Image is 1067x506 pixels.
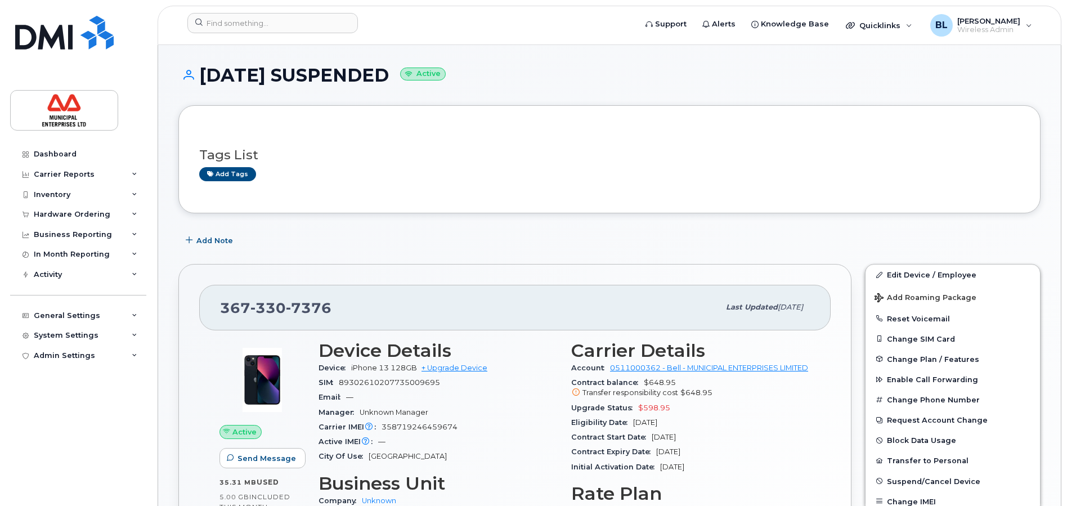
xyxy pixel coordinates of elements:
[339,378,440,387] span: 89302610207735009695
[571,404,638,412] span: Upgrade Status
[178,65,1041,85] h1: [DATE] SUSPENDED
[219,478,257,486] span: 35.31 MB
[571,378,644,387] span: Contract balance
[319,473,558,494] h3: Business Unit
[351,364,417,372] span: iPhone 13 128GB
[319,378,339,387] span: SIM
[571,463,660,471] span: Initial Activation Date
[571,433,652,441] span: Contract Start Date
[232,427,257,437] span: Active
[680,388,712,397] span: $648.95
[866,308,1040,329] button: Reset Voicemail
[875,293,976,304] span: Add Roaming Package
[369,452,447,460] span: [GEOGRAPHIC_DATA]
[866,389,1040,410] button: Change Phone Number
[199,148,1020,162] h3: Tags List
[866,369,1040,389] button: Enable Call Forwarding
[887,355,979,363] span: Change Plan / Features
[400,68,446,80] small: Active
[571,378,810,398] span: $648.95
[422,364,487,372] a: + Upgrade Device
[362,496,396,505] a: Unknown
[319,437,378,446] span: Active IMEI
[866,430,1040,450] button: Block Data Usage
[199,167,256,181] a: Add tags
[887,375,978,384] span: Enable Call Forwarding
[660,463,684,471] span: [DATE]
[610,364,808,372] a: 0511000362 - Bell - MUNICIPAL ENTERPRISES LIMITED
[571,418,633,427] span: Eligibility Date
[656,447,680,456] span: [DATE]
[726,303,778,311] span: Last updated
[778,303,803,311] span: [DATE]
[319,408,360,417] span: Manager
[633,418,657,427] span: [DATE]
[571,341,810,361] h3: Carrier Details
[319,393,346,401] span: Email
[319,341,558,361] h3: Device Details
[866,410,1040,430] button: Request Account Change
[219,448,306,468] button: Send Message
[178,230,243,250] button: Add Note
[571,447,656,456] span: Contract Expiry Date
[196,235,233,246] span: Add Note
[887,477,980,485] span: Suspend/Cancel Device
[571,364,610,372] span: Account
[220,299,331,316] span: 367
[228,346,296,414] img: image20231002-3703462-1ig824h.jpeg
[319,423,382,431] span: Carrier IMEI
[866,471,1040,491] button: Suspend/Cancel Device
[866,265,1040,285] a: Edit Device / Employee
[382,423,458,431] span: 358719246459674
[571,483,810,504] h3: Rate Plan
[250,299,286,316] span: 330
[638,404,670,412] span: $598.95
[319,364,351,372] span: Device
[346,393,353,401] span: —
[286,299,331,316] span: 7376
[319,452,369,460] span: City Of Use
[360,408,428,417] span: Unknown Manager
[866,329,1040,349] button: Change SIM Card
[582,388,678,397] span: Transfer responsibility cost
[319,496,362,505] span: Company
[378,437,385,446] span: —
[237,453,296,464] span: Send Message
[866,450,1040,471] button: Transfer to Personal
[219,493,249,501] span: 5.00 GB
[866,349,1040,369] button: Change Plan / Features
[652,433,676,441] span: [DATE]
[257,478,279,486] span: used
[866,285,1040,308] button: Add Roaming Package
